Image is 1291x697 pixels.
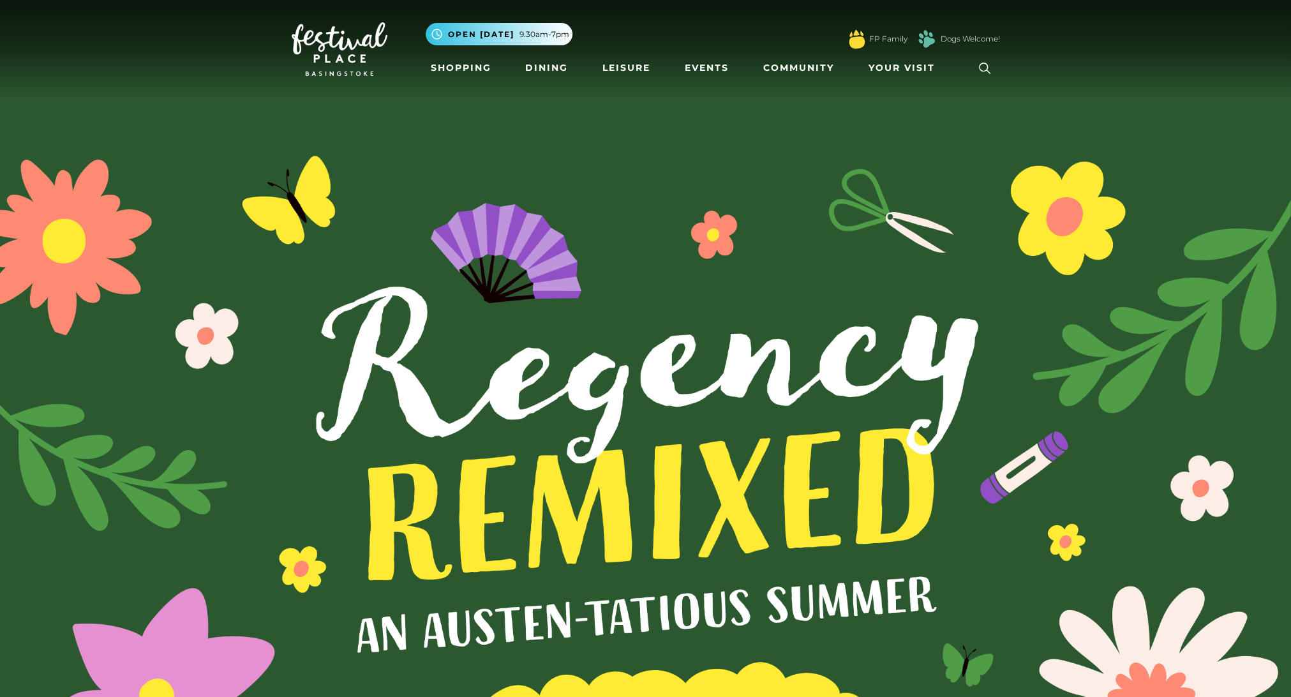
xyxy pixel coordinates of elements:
a: Your Visit [863,56,946,80]
span: Your Visit [869,61,935,75]
a: Community [758,56,839,80]
a: Events [680,56,734,80]
a: Shopping [426,56,496,80]
button: Open [DATE] 9.30am-7pm [426,23,572,45]
a: FP Family [869,33,907,45]
a: Leisure [597,56,655,80]
span: 9.30am-7pm [519,29,569,40]
span: Open [DATE] [448,29,514,40]
a: Dogs Welcome! [941,33,1000,45]
img: Festival Place Logo [292,22,387,76]
a: Dining [520,56,573,80]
